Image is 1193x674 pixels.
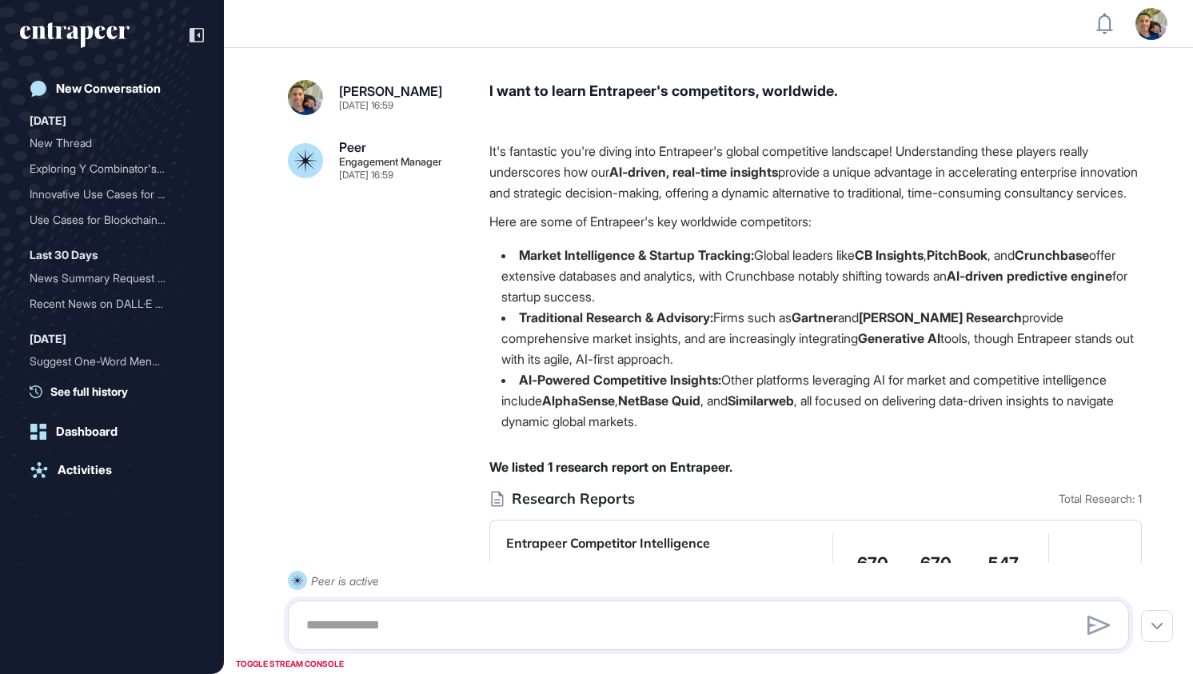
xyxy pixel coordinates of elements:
div: [PERSON_NAME] [339,85,442,98]
li: Firms such as and provide comprehensive market insights, and are increasingly integrating tools, ... [489,307,1142,369]
div: 670 [857,554,888,574]
div: Suggest One-Word Menu Names for Execu-Flow Page [30,349,194,374]
div: Entrapeer Competitor Intelligence [506,533,710,554]
img: user-avatar [1135,8,1167,40]
a: See full history [30,383,204,400]
div: Recent News on DALL·E fro... [30,291,182,317]
strong: AI-driven predictive engine [947,268,1112,284]
div: News Summary Request for ... [30,265,182,291]
a: Activities [20,454,204,486]
div: TOGGLE STREAM CONSOLE [232,654,348,674]
div: New Thread [30,130,182,156]
div: Research Reports [489,489,1142,508]
div: Last 30 Days [30,245,98,265]
div: [DATE] [30,329,66,349]
div: Peer [339,141,366,154]
div: Innovative Use Cases for ... [30,181,182,207]
div: Engagement Manager [339,157,442,167]
div: Total Research: 1 [1059,493,1142,505]
strong: Generative AI [858,330,940,346]
a: New Conversation [20,73,204,105]
strong: Market Intelligence & Startup Tracking: [519,247,754,263]
strong: AI-driven, real-time insights [609,164,778,180]
div: Use Cases for Blockchain in Supply Chain Management in Turkey [30,207,194,233]
strong: AlphaSense [542,393,615,409]
div: News Summary Request for Last Month [30,265,194,291]
strong: NetBase Quid [618,393,700,409]
p: Here are some of Entrapeer's key worldwide competitors: [489,211,1142,232]
div: Activities [58,463,112,477]
p: It's fantastic you're diving into Entrapeer's global competitive landscape! Understanding these p... [489,141,1142,203]
li: Other platforms leveraging AI for market and competitive intelligence include , , and , all focus... [489,369,1142,432]
div: Recent News on DALL·E from the Past Two Months [30,291,194,317]
strong: Crunchbase [1015,247,1089,263]
strong: [PERSON_NAME] Research [859,309,1022,325]
div: We listed 1 research report on Entrapeer. [489,457,1142,477]
strong: Gartner [792,309,838,325]
div: 670 [920,554,952,574]
div: Exploring Y Combinator's Initiatives and Latest Developments [30,156,194,181]
div: Use Cases for Blockchain ... [30,207,182,233]
strong: CB Insights [855,247,924,263]
strong: AI-Powered Competitive Insights: [519,372,721,388]
div: entrapeer-logo [20,22,130,48]
div: [DATE] [30,111,66,130]
strong: Similarweb [728,393,794,409]
strong: Traditional Research & Advisory: [519,309,713,325]
div: Dashboard [56,425,118,439]
div: Peer is active [311,571,379,591]
div: Suggest One-Word Menu Nam... [30,349,182,374]
a: Dashboard [20,416,204,448]
div: Innovative Use Cases for Digital Transformation in Enterprises [30,181,194,207]
img: 6814c6b634e6c13921c780ad.png [288,80,323,115]
div: 547 [988,554,1019,574]
div: [DATE] 16:59 [339,101,393,110]
strong: PitchBook [927,247,988,263]
span: See full history [50,383,128,400]
div: New Thread [30,130,194,156]
div: [DATE] 16:59 [339,170,393,180]
li: Global leaders like , , and offer extensive databases and analytics, with Crunchbase notably shif... [489,245,1142,307]
div: I want to learn Entrapeer's competitors, worldwide. [489,80,1142,115]
div: The global AI-based consultancy market is undergoing rapid transformation, driven by the accelera... [506,560,816,608]
div: Exploring Y Combinator's ... [30,156,182,181]
div: New Conversation [56,82,161,96]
